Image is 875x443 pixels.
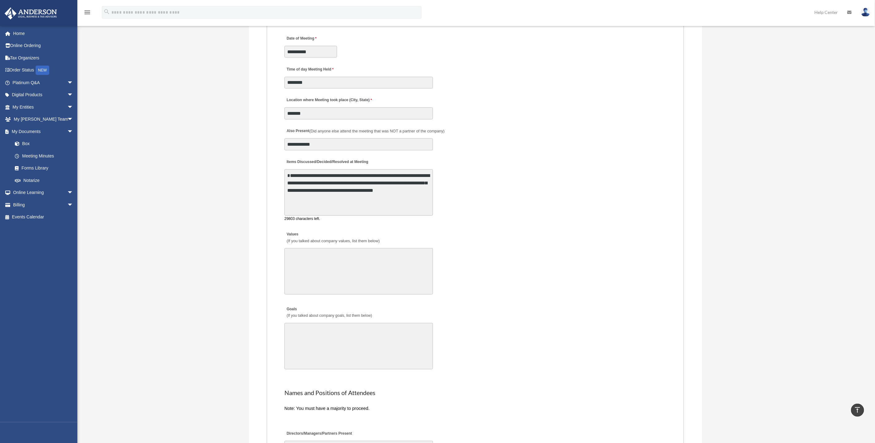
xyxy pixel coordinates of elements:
a: Home [4,27,83,40]
label: Values [284,230,381,245]
span: arrow_drop_down [67,199,80,211]
a: menu [84,11,91,16]
div: NEW [36,66,49,75]
a: My Documentsarrow_drop_down [4,125,83,138]
img: Anderson Advisors Platinum Portal [3,7,59,19]
a: Platinum Q&Aarrow_drop_down [4,76,83,89]
i: vertical_align_top [854,406,861,414]
span: (Did anyone else attend the meeting that was NOT a partner of the company) [310,129,445,133]
h2: Names and Positions of Attendees [284,389,666,397]
span: (If you talked about company values, list them below) [287,239,380,243]
a: Meeting Minutes [9,150,80,162]
img: User Pic [861,8,870,17]
span: arrow_drop_down [67,101,80,114]
span: (If you talked about company goals, list them below) [287,313,372,318]
i: search [103,8,110,15]
a: Events Calendar [4,211,83,223]
span: arrow_drop_down [67,89,80,101]
a: My Entitiesarrow_drop_down [4,101,83,113]
label: Goals [284,305,374,320]
span: Note: You must have a majority to proceed. [284,406,370,411]
span: arrow_drop_down [67,113,80,126]
label: Time of day Meeting Held [284,65,343,74]
label: Items Discussed/Decided/Resolved at Meeting [284,158,370,166]
span: arrow_drop_down [67,125,80,138]
a: Online Learningarrow_drop_down [4,187,83,199]
label: Also Present [284,127,446,135]
label: Date of Meeting [284,35,343,43]
a: Box [9,138,83,150]
a: Order StatusNEW [4,64,83,77]
a: Notarize [9,174,83,187]
div: 29803 characters left. [284,216,433,222]
a: Digital Productsarrow_drop_down [4,89,83,101]
span: arrow_drop_down [67,187,80,199]
label: Location where Meeting took place (City, State) [284,96,374,105]
a: Tax Organizers [4,52,83,64]
a: Online Ordering [4,40,83,52]
i: menu [84,9,91,16]
label: Directors/Managers/Partners Present [284,430,354,438]
a: My [PERSON_NAME] Teamarrow_drop_down [4,113,83,126]
span: arrow_drop_down [67,76,80,89]
a: Forms Library [9,162,83,174]
a: Billingarrow_drop_down [4,199,83,211]
a: vertical_align_top [851,404,864,417]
